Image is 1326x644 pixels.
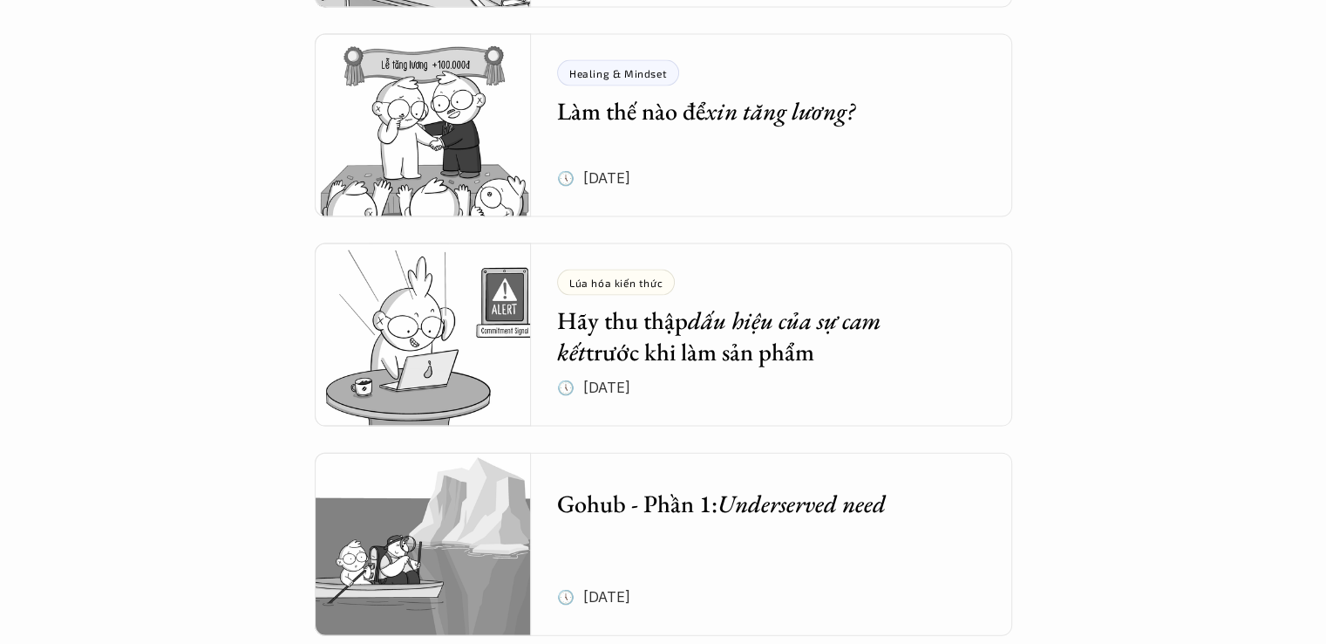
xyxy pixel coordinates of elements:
p: 🕔 [DATE] [557,165,630,191]
p: 🕔 [DATE] [557,374,630,401]
h5: Hãy thu thập trước khi làm sản phẩm [557,305,960,368]
h5: Gohub - Phần 1: [557,488,960,519]
p: 🕔 [DATE] [557,584,630,610]
em: Underserved need [717,488,886,519]
a: Lúa hóa kiến thứcHãy thu thậpdấu hiệu của sự cam kếttrước khi làm sản phẩm🕔 [DATE] [315,243,1012,427]
p: Healing & Mindset [569,67,667,79]
a: Healing & MindsetLàm thế nào đểxin tăng lương?🕔 [DATE] [315,34,1012,217]
h5: Làm thế nào để [557,95,960,127]
em: dấu hiệu của sự cam kết [557,305,887,367]
p: Lúa hóa kiến thức [569,277,663,289]
a: Gohub - Phần 1:Underserved need🕔 [DATE] [315,453,1012,636]
em: xin tăng lương? [705,95,855,127]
